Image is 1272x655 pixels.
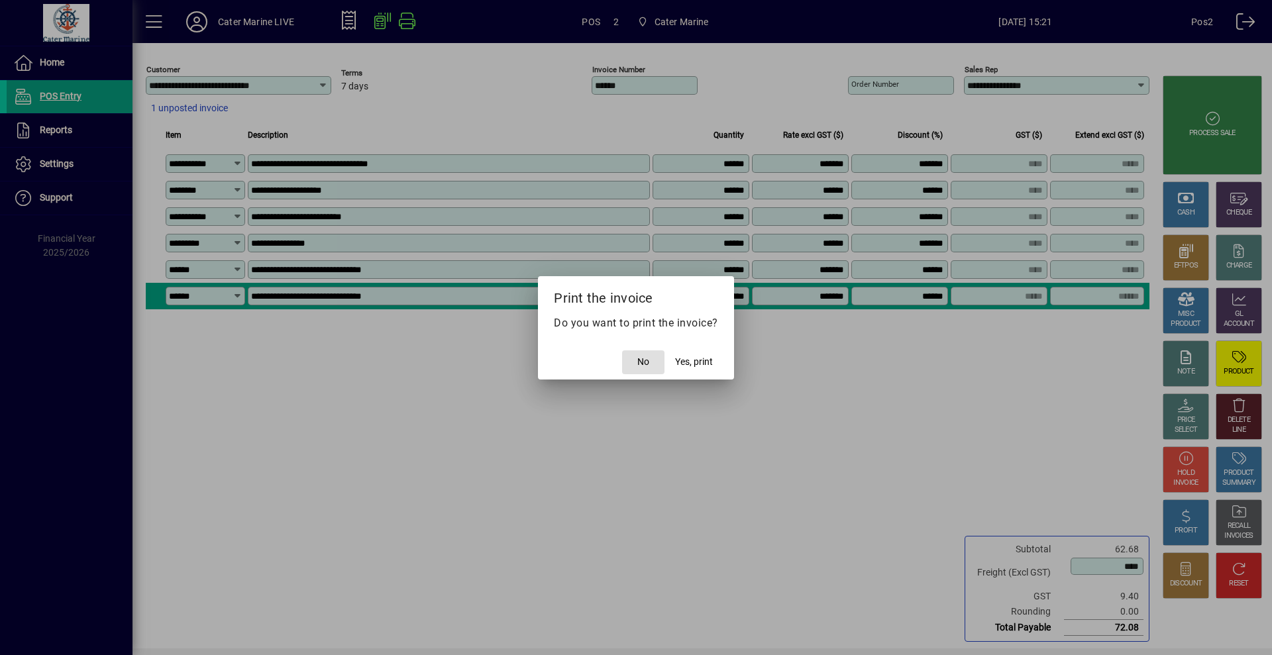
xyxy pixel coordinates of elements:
button: No [622,350,664,374]
button: Yes, print [670,350,718,374]
h2: Print the invoice [538,276,734,315]
p: Do you want to print the invoice? [554,315,718,331]
span: Yes, print [675,355,713,369]
span: No [637,355,649,369]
